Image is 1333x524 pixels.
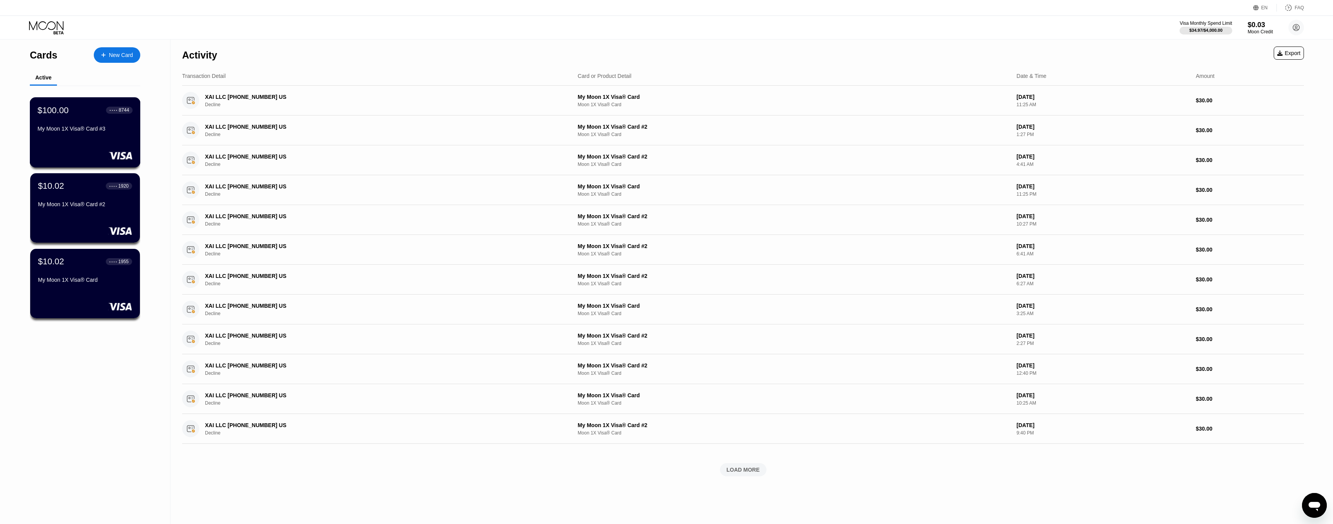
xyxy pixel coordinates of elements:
[182,295,1304,324] div: XAI LLC [PHONE_NUMBER] USDeclineMy Moon 1X Visa® CardMoon 1X Visa® Card[DATE]3:25 AM$30.00
[205,124,531,130] div: XAI LLC [PHONE_NUMBER] US
[1189,28,1223,33] div: $34.97 / $4,000.00
[205,430,555,436] div: Decline
[1295,5,1304,10] div: FAQ
[1016,73,1046,79] div: Date & Time
[1196,127,1304,133] div: $30.00
[205,94,531,100] div: XAI LLC [PHONE_NUMBER] US
[578,430,1010,436] div: Moon 1X Visa® Card
[205,273,531,279] div: XAI LLC [PHONE_NUMBER] US
[1016,213,1190,219] div: [DATE]
[578,362,1010,369] div: My Moon 1X Visa® Card #2
[578,102,1010,107] div: Moon 1X Visa® Card
[38,277,132,283] div: My Moon 1X Visa® Card
[1016,333,1190,339] div: [DATE]
[1016,221,1190,227] div: 10:27 PM
[1016,243,1190,249] div: [DATE]
[578,392,1010,398] div: My Moon 1X Visa® Card
[1016,341,1190,346] div: 2:27 PM
[578,371,1010,376] div: Moon 1X Visa® Card
[578,243,1010,249] div: My Moon 1X Visa® Card #2
[205,162,555,167] div: Decline
[578,162,1010,167] div: Moon 1X Visa® Card
[1248,29,1273,34] div: Moon Credit
[35,74,52,81] div: Active
[205,392,531,398] div: XAI LLC [PHONE_NUMBER] US
[205,191,555,197] div: Decline
[1196,246,1304,253] div: $30.00
[30,98,140,167] div: $100.00● ● ● ●8744My Moon 1X Visa® Card #3
[205,243,531,249] div: XAI LLC [PHONE_NUMBER] US
[1016,281,1190,286] div: 6:27 AM
[182,50,217,61] div: Activity
[1196,73,1214,79] div: Amount
[1016,102,1190,107] div: 11:25 AM
[205,400,555,406] div: Decline
[205,132,555,137] div: Decline
[182,175,1304,205] div: XAI LLC [PHONE_NUMBER] USDeclineMy Moon 1X Visa® CardMoon 1X Visa® Card[DATE]11:25 PM$30.00
[1261,5,1268,10] div: EN
[727,466,760,473] div: LOAD MORE
[578,400,1010,406] div: Moon 1X Visa® Card
[1196,217,1304,223] div: $30.00
[182,354,1304,384] div: XAI LLC [PHONE_NUMBER] USDeclineMy Moon 1X Visa® Card #2Moon 1X Visa® Card[DATE]12:40 PM$30.00
[578,333,1010,339] div: My Moon 1X Visa® Card #2
[94,47,140,63] div: New Card
[119,107,129,113] div: 8744
[205,362,531,369] div: XAI LLC [PHONE_NUMBER] US
[205,213,531,219] div: XAI LLC [PHONE_NUMBER] US
[1180,21,1232,26] div: Visa Monthly Spend Limit
[182,384,1304,414] div: XAI LLC [PHONE_NUMBER] USDeclineMy Moon 1X Visa® CardMoon 1X Visa® Card[DATE]10:25 AM$30.00
[1016,132,1190,137] div: 1:27 PM
[578,213,1010,219] div: My Moon 1X Visa® Card #2
[205,341,555,346] div: Decline
[205,281,555,286] div: Decline
[1302,493,1327,518] iframe: Button to launch messaging window
[205,422,531,428] div: XAI LLC [PHONE_NUMBER] US
[578,273,1010,279] div: My Moon 1X Visa® Card #2
[578,94,1010,100] div: My Moon 1X Visa® Card
[1196,336,1304,342] div: $30.00
[38,105,69,115] div: $100.00
[182,324,1304,354] div: XAI LLC [PHONE_NUMBER] USDeclineMy Moon 1X Visa® Card #2Moon 1X Visa® Card[DATE]2:27 PM$30.00
[30,50,57,61] div: Cards
[1248,21,1273,29] div: $0.03
[1016,303,1190,309] div: [DATE]
[205,303,531,309] div: XAI LLC [PHONE_NUMBER] US
[1180,21,1232,34] div: Visa Monthly Spend Limit$34.97/$4,000.00
[1274,47,1304,60] div: Export
[1016,183,1190,190] div: [DATE]
[1196,276,1304,283] div: $30.00
[1196,366,1304,372] div: $30.00
[118,183,129,189] div: 1920
[578,251,1010,257] div: Moon 1X Visa® Card
[1016,153,1190,160] div: [DATE]
[205,311,555,316] div: Decline
[578,221,1010,227] div: Moon 1X Visa® Card
[38,257,64,267] div: $10.02
[578,73,632,79] div: Card or Product Detail
[1253,4,1277,12] div: EN
[1016,371,1190,376] div: 12:40 PM
[38,181,64,191] div: $10.02
[578,303,1010,309] div: My Moon 1X Visa® Card
[182,145,1304,175] div: XAI LLC [PHONE_NUMBER] USDeclineMy Moon 1X Visa® Card #2Moon 1X Visa® Card[DATE]4:41 AM$30.00
[1016,400,1190,406] div: 10:25 AM
[205,183,531,190] div: XAI LLC [PHONE_NUMBER] US
[30,249,140,318] div: $10.02● ● ● ●1955My Moon 1X Visa® Card
[1196,157,1304,163] div: $30.00
[578,281,1010,286] div: Moon 1X Visa® Card
[578,341,1010,346] div: Moon 1X Visa® Card
[1016,191,1190,197] div: 11:25 PM
[1196,396,1304,402] div: $30.00
[205,102,555,107] div: Decline
[1016,94,1190,100] div: [DATE]
[109,52,133,59] div: New Card
[1016,362,1190,369] div: [DATE]
[205,333,531,339] div: XAI LLC [PHONE_NUMBER] US
[578,183,1010,190] div: My Moon 1X Visa® Card
[182,86,1304,115] div: XAI LLC [PHONE_NUMBER] USDeclineMy Moon 1X Visa® CardMoon 1X Visa® Card[DATE]11:25 AM$30.00
[182,265,1304,295] div: XAI LLC [PHONE_NUMBER] USDeclineMy Moon 1X Visa® Card #2Moon 1X Visa® Card[DATE]6:27 AM$30.00
[109,260,117,263] div: ● ● ● ●
[1016,251,1190,257] div: 6:41 AM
